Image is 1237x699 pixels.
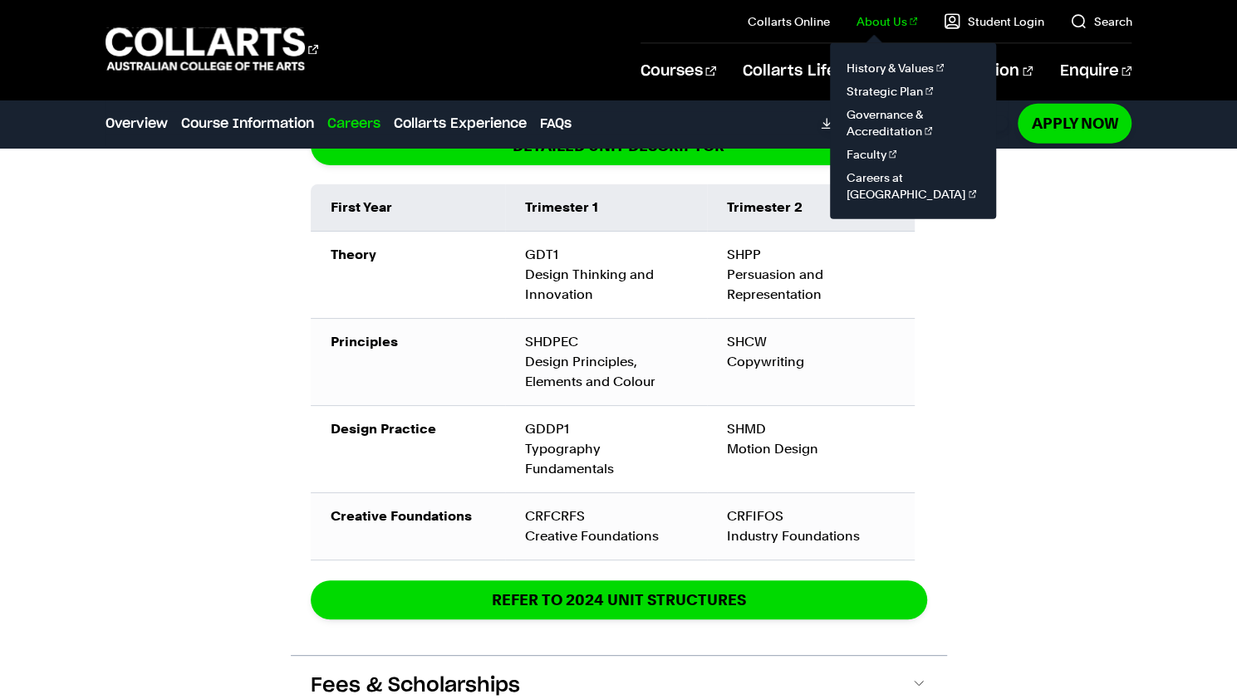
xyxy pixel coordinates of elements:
[106,114,168,134] a: Overview
[1059,44,1131,99] a: Enquire
[525,506,687,546] div: CRFCRFS Creative Foundations
[821,116,1008,131] a: DownloadCourse Guide
[641,44,716,99] a: Courses
[505,184,707,232] td: Trimester 1
[327,114,380,134] a: Careers
[505,231,707,318] td: GDT1 Design Thinking and Innovation
[106,26,318,73] div: Go to homepage
[331,247,376,262] strong: Theory
[707,231,915,318] td: SHPP Persuasion and Representation
[311,580,927,619] a: REFER TO 2024 unit structures
[843,143,983,166] a: Faculty
[748,13,830,30] a: Collarts Online
[331,421,436,437] strong: Design Practice
[1070,13,1131,30] a: Search
[707,184,915,232] td: Trimester 2
[727,506,895,546] div: CRFIFOS Industry Foundations
[843,103,983,143] a: Governance & Accreditation
[311,184,505,232] td: First Year
[843,166,983,206] a: Careers at [GEOGRAPHIC_DATA]
[857,13,918,30] a: About Us
[181,114,314,134] a: Course Information
[727,419,895,459] div: SHMD Motion Design
[843,80,983,103] a: Strategic Plan
[525,419,687,479] div: GDDP1 Typography Fundamentals
[311,672,520,699] span: Fees & Scholarships
[525,332,687,392] div: SHDPEC Design Principles, Elements and Colour
[843,56,983,80] a: History & Values
[394,114,527,134] a: Collarts Experience
[540,114,572,134] a: FAQs
[331,508,472,524] strong: Creative Foundations
[743,44,850,99] a: Collarts Life
[944,13,1043,30] a: Student Login
[727,332,895,372] div: SHCW Copywriting
[1018,104,1131,143] a: Apply Now
[331,334,398,349] strong: Principles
